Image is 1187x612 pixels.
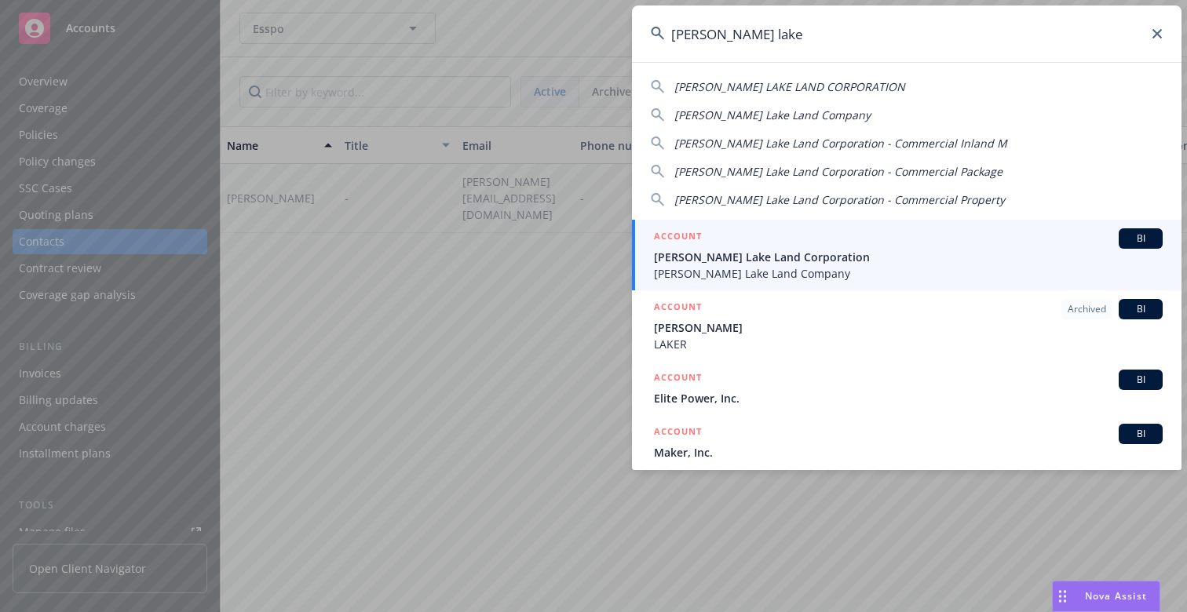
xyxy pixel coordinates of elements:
[674,192,1005,207] span: [PERSON_NAME] Lake Land Corporation - Commercial Property
[654,424,702,443] h5: ACCOUNT
[674,79,905,94] span: [PERSON_NAME] LAKE LAND CORPORATION
[1125,373,1156,387] span: BI
[632,220,1182,290] a: ACCOUNTBI[PERSON_NAME] Lake Land Corporation[PERSON_NAME] Lake Land Company
[674,164,1003,179] span: [PERSON_NAME] Lake Land Corporation - Commercial Package
[1125,427,1156,441] span: BI
[1125,231,1156,246] span: BI
[674,136,1007,151] span: [PERSON_NAME] Lake Land Corporation - Commercial Inland M
[632,290,1182,361] a: ACCOUNTArchivedBI[PERSON_NAME]LAKER
[654,228,702,247] h5: ACCOUNT
[654,249,1163,265] span: [PERSON_NAME] Lake Land Corporation
[654,390,1163,406] span: Elite Power, Inc.
[654,370,702,388] h5: ACCOUNT
[1052,581,1160,612] button: Nova Assist
[654,319,1163,336] span: [PERSON_NAME]
[1053,581,1072,611] div: Drag to move
[654,299,702,318] h5: ACCOUNT
[654,444,1163,461] span: Maker, Inc.
[654,336,1163,352] span: LAKER
[632,361,1182,415] a: ACCOUNTBIElite Power, Inc.
[632,5,1182,62] input: Search...
[654,265,1163,282] span: [PERSON_NAME] Lake Land Company
[1085,589,1147,603] span: Nova Assist
[674,107,871,122] span: [PERSON_NAME] Lake Land Company
[632,415,1182,469] a: ACCOUNTBIMaker, Inc.
[1125,302,1156,316] span: BI
[1068,302,1106,316] span: Archived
